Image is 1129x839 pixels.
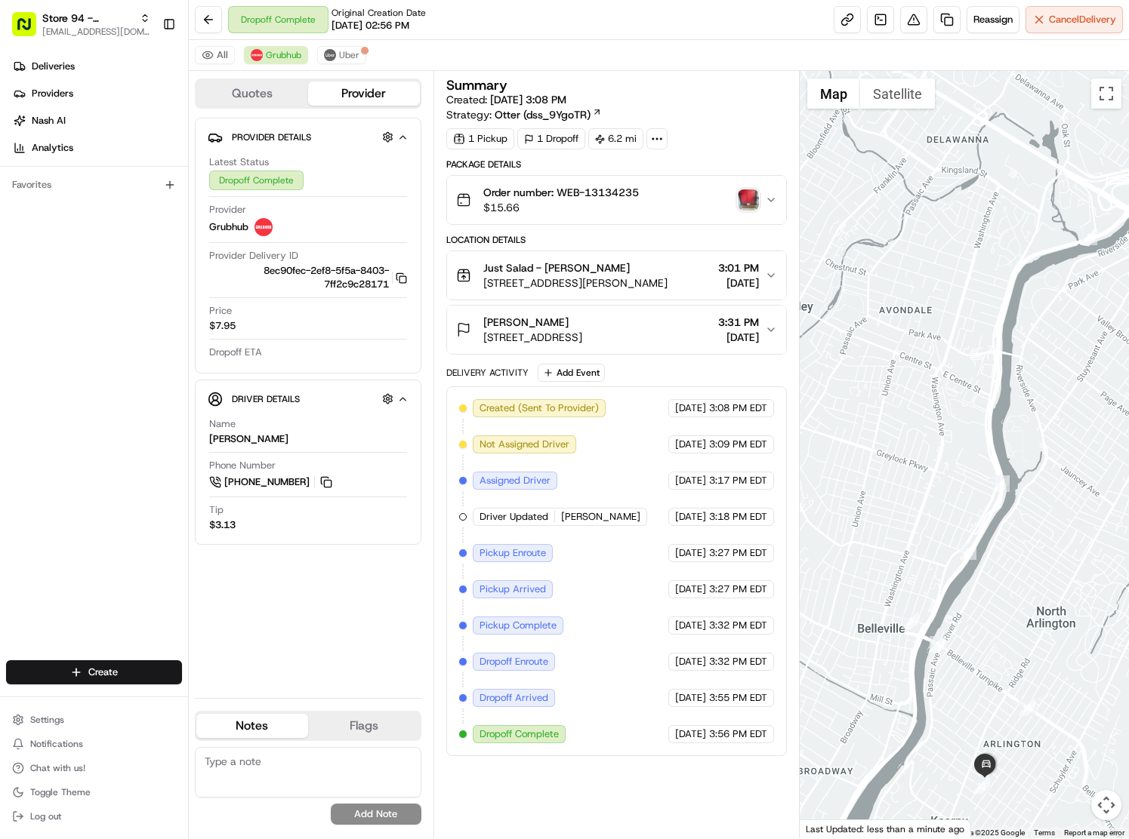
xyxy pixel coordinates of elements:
[538,364,605,382] button: Add Event
[208,386,409,411] button: Driver Details
[709,655,767,668] span: 3:32 PM EDT
[209,503,224,517] span: Tip
[208,124,409,149] button: Provider Details
[254,218,273,236] img: 5e692f75ce7d37001a5d71f1
[807,78,860,109] button: Show street map
[30,738,83,750] span: Notifications
[480,582,546,596] span: Pickup Arrived
[561,510,640,524] span: [PERSON_NAME]
[483,200,639,215] span: $15.66
[30,786,91,798] span: Toggle Theme
[1091,790,1121,820] button: Map camera controls
[675,546,706,560] span: [DATE]
[209,203,246,217] span: Provider
[993,475,1010,492] div: 6
[718,275,759,290] span: [DATE]
[675,474,706,487] span: [DATE]
[446,78,507,92] h3: Summary
[973,777,990,794] div: 11
[800,819,971,838] div: Last Updated: less than a minute ago
[209,155,269,169] span: Latest Status
[42,11,134,26] button: Store 94 - [PERSON_NAME] (Just Salad)
[6,54,188,78] a: Deliveries
[42,26,150,38] button: [EMAIL_ADDRESS][DOMAIN_NAME]
[6,173,182,197] div: Favorites
[480,401,599,415] span: Created (Sent To Provider)
[446,107,602,122] div: Strategy:
[32,87,73,100] span: Providers
[480,510,548,524] span: Driver Updated
[266,49,301,61] span: Grubhub
[480,546,546,560] span: Pickup Enroute
[709,691,767,705] span: 3:55 PM EDT
[892,57,908,73] div: 2
[942,828,1025,837] span: Map data ©2025 Google
[738,189,759,211] button: photo_proof_of_delivery image
[195,46,235,64] button: All
[196,714,308,738] button: Notes
[483,185,639,200] span: Order number: WEB-13134235
[6,733,182,754] button: Notifications
[1081,229,1097,245] div: 5
[709,510,767,524] span: 3:18 PM EDT
[232,131,311,143] span: Provider Details
[675,655,706,668] span: [DATE]
[480,619,557,632] span: Pickup Complete
[447,251,787,300] button: Just Salad - [PERSON_NAME][STREET_ADDRESS][PERSON_NAME]3:01 PM[DATE]
[30,810,61,822] span: Log out
[209,220,248,234] span: Grubhub
[6,136,188,160] a: Analytics
[308,81,420,106] button: Provider
[30,714,64,726] span: Settings
[709,546,767,560] span: 3:27 PM EDT
[196,81,308,106] button: Quotes
[675,727,706,741] span: [DATE]
[446,128,514,149] div: 1 Pickup
[30,762,85,774] span: Chat with us!
[480,691,548,705] span: Dropoff Arrived
[675,582,706,596] span: [DATE]
[6,758,182,779] button: Chat with us!
[480,655,548,668] span: Dropoff Enroute
[495,107,602,122] a: Otter (dss_9YgoTR)
[446,234,788,246] div: Location Details
[447,306,787,354] button: [PERSON_NAME][STREET_ADDRESS]3:31 PM[DATE]
[6,109,188,133] a: Nash AI
[209,264,407,291] button: 8ec90fec-2ef8-5f5a-8403-7ff2c9c28171
[317,46,366,64] button: Uber
[209,432,288,446] div: [PERSON_NAME]
[973,13,1013,26] span: Reassign
[675,401,706,415] span: [DATE]
[860,78,935,109] button: Show satellite imagery
[709,474,767,487] span: 3:17 PM EDT
[6,782,182,803] button: Toggle Theme
[709,401,767,415] span: 3:08 PM EDT
[209,249,298,263] span: Provider Delivery ID
[930,636,946,653] div: 9
[6,709,182,730] button: Settings
[324,49,336,61] img: uber-new-logo.jpeg
[490,93,566,106] span: [DATE] 3:08 PM
[332,19,409,32] span: [DATE] 02:56 PM
[675,438,706,451] span: [DATE]
[902,613,919,629] div: 8
[1064,828,1124,837] a: Report a map error
[209,474,335,490] a: [PHONE_NUMBER]
[446,92,566,107] span: Created:
[209,518,236,532] div: $3.13
[32,141,73,155] span: Analytics
[224,475,310,489] span: [PHONE_NUMBER]
[244,46,308,64] button: Grubhub
[332,7,426,19] span: Original Creation Date
[967,6,1019,33] button: Reassign
[447,176,787,224] button: Order number: WEB-13134235$15.66photo_proof_of_delivery image
[308,714,420,738] button: Flags
[6,81,188,106] a: Providers
[1091,78,1121,109] button: Toggle fullscreen view
[1026,6,1123,33] button: CancelDelivery
[446,158,788,171] div: Package Details
[6,660,182,684] button: Create
[6,6,156,42] button: Store 94 - [PERSON_NAME] (Just Salad)[EMAIL_ADDRESS][DOMAIN_NAME]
